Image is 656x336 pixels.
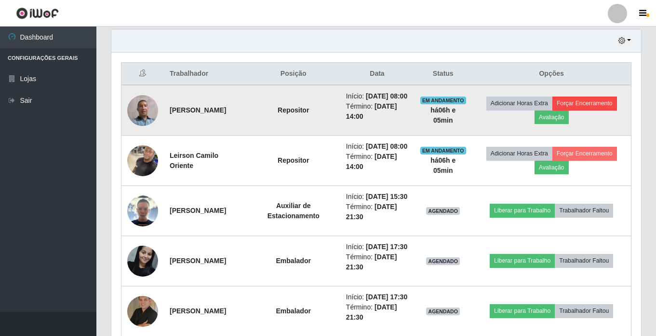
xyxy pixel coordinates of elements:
button: Trabalhador Faltou [555,304,613,318]
time: [DATE] 17:30 [366,243,407,251]
time: [DATE] 08:00 [366,92,407,100]
strong: [PERSON_NAME] [170,207,226,214]
span: EM ANDAMENTO [420,147,466,154]
img: 1651018205499.jpeg [127,240,158,281]
span: EM ANDAMENTO [420,97,466,104]
strong: há 06 h e 05 min [430,156,455,174]
strong: Repositor [278,106,309,114]
strong: Embalador [276,307,311,315]
li: Início: [346,242,408,252]
button: Trabalhador Faltou [555,254,613,267]
button: Avaliação [535,161,569,174]
li: Início: [346,292,408,302]
button: Adicionar Horas Extra [486,97,552,110]
span: AGENDADO [426,207,460,215]
strong: [PERSON_NAME] [170,307,226,315]
li: Início: [346,91,408,101]
strong: [PERSON_NAME] [170,257,226,265]
img: 1753462456105.jpeg [127,196,158,226]
img: 1683151006743.jpeg [127,95,158,126]
li: Término: [346,202,408,222]
button: Liberar para Trabalho [490,304,555,318]
time: [DATE] 17:30 [366,293,407,301]
li: Início: [346,141,408,152]
span: AGENDADO [426,257,460,265]
strong: Leirson Camilo Oriente [170,152,218,169]
strong: há 06 h e 05 min [430,106,455,124]
th: Opções [472,63,631,85]
span: AGENDADO [426,308,460,315]
li: Término: [346,252,408,272]
img: 1679057425949.jpeg [127,296,158,327]
button: Forçar Encerramento [552,147,617,160]
strong: [PERSON_NAME] [170,106,226,114]
button: Liberar para Trabalho [490,204,555,217]
strong: Embalador [276,257,311,265]
li: Término: [346,302,408,322]
button: Adicionar Horas Extra [486,147,552,160]
th: Trabalhador [164,63,247,85]
li: Término: [346,152,408,172]
th: Posição [247,63,340,85]
time: [DATE] 15:30 [366,193,407,200]
img: CoreUI Logo [16,7,59,19]
button: Trabalhador Faltou [555,204,613,217]
th: Status [414,63,472,85]
strong: Auxiliar de Estacionamento [268,202,320,220]
button: Forçar Encerramento [552,97,617,110]
th: Data [340,63,414,85]
li: Término: [346,101,408,122]
strong: Repositor [278,156,309,164]
button: Avaliação [535,111,569,124]
time: [DATE] 08:00 [366,142,407,150]
button: Liberar para Trabalho [490,254,555,267]
img: 1748488941321.jpeg [127,140,158,181]
li: Início: [346,192,408,202]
